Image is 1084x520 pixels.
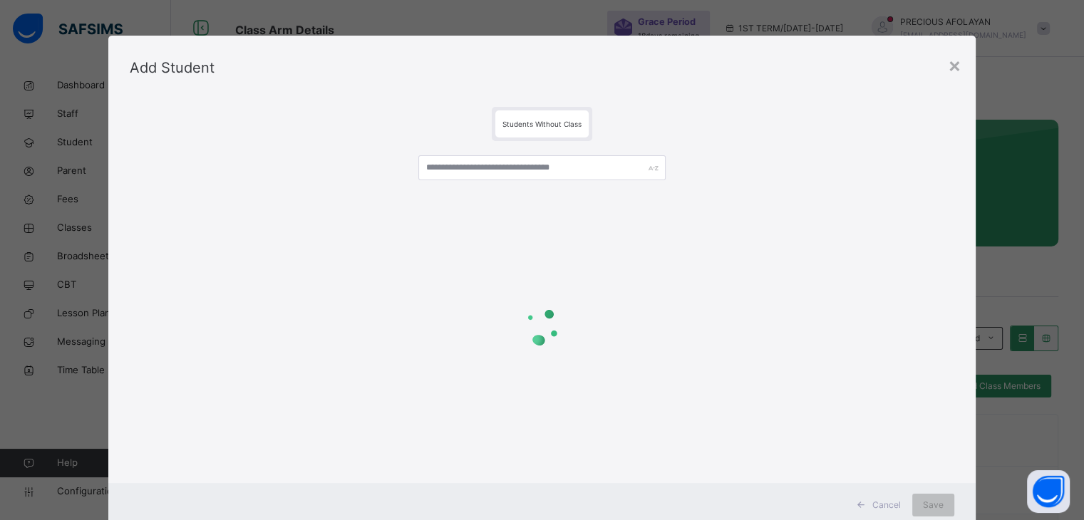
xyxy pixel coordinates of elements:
[130,59,215,76] span: Add Student
[1027,470,1070,513] button: Open asap
[923,499,944,511] span: Save
[502,120,582,128] span: Students Without Class
[872,499,901,511] span: Cancel
[948,50,961,80] div: ×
